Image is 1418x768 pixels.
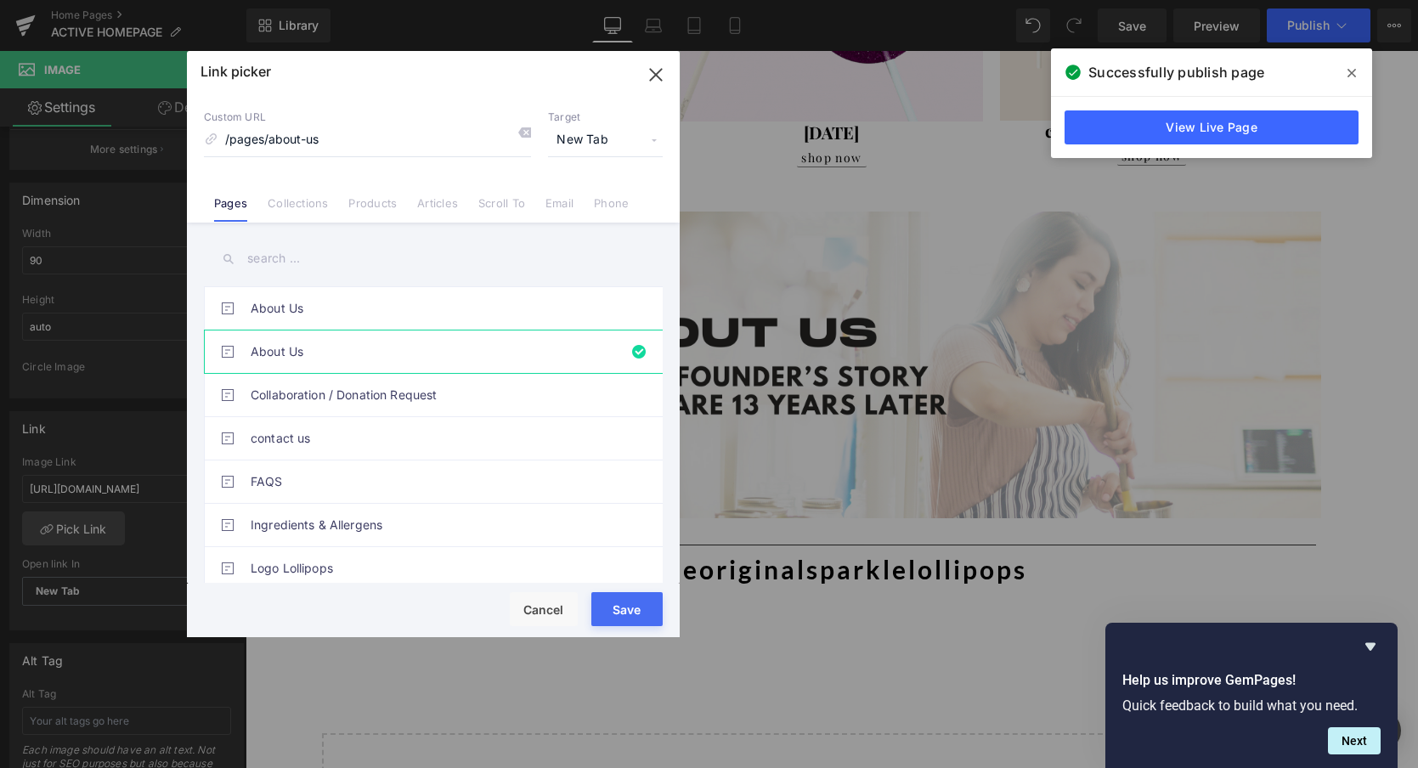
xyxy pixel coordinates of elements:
span: shop now [876,97,936,114]
a: Email [545,196,573,222]
p: Link picker [201,63,271,80]
p: Custom URL [204,110,531,124]
h1: custom artwork / corporate [754,70,1058,90]
span: New Tab [548,124,663,156]
a: Collaboration / Donation Request [251,374,624,416]
h1: [DATE] [435,71,738,92]
a: View Live Page [1065,110,1359,144]
span: Successfully publish page [1088,62,1264,82]
button: Save [591,592,663,626]
a: Phone [594,196,629,222]
a: contact us [251,417,624,460]
a: Ingredients & Allergens [251,504,624,546]
a: Articles [417,196,458,222]
a: shop now [232,91,301,116]
a: About Us [251,287,624,330]
button: Cancel [510,592,578,626]
h2: Help us improve GemPages! [1122,670,1381,691]
a: FAQS [251,460,624,503]
span: shop now [556,99,616,116]
p: Target [548,110,663,124]
p: Quick feedback to build what you need. [1122,697,1381,714]
a: Logo Lollipops [251,547,624,590]
a: shop now [551,92,620,116]
a: About Us [251,330,624,373]
a: Products [348,196,397,222]
button: Next question [1328,727,1381,754]
a: Collections [268,196,328,222]
input: https://gempages.net [204,124,531,156]
input: search ... [204,240,663,278]
h1: #theoriginalsparklelollipops [102,503,1071,534]
a: Scroll To [478,196,525,222]
button: Hide survey [1360,636,1381,657]
a: shop now [872,90,941,115]
span: shop now [236,98,297,115]
font: rosé wine lollipops [194,69,339,92]
a: Pages [214,196,247,222]
div: Help us improve GemPages! [1122,636,1381,754]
